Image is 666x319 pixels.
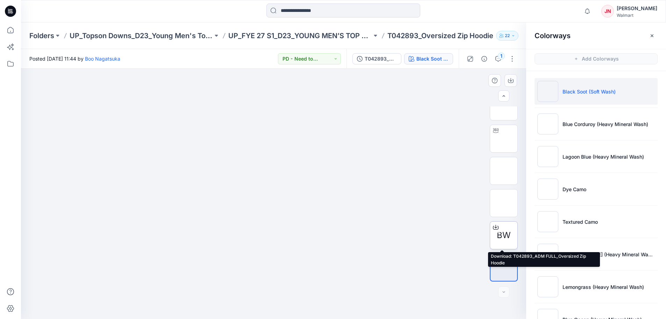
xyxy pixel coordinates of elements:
[563,153,644,160] p: Lagoon Blue (Heavy Mineral Wash)
[493,53,504,64] button: 1
[537,179,558,200] img: Dye Camo
[563,283,644,291] p: Lemongrass (Heavy Mineral Wash)
[617,4,657,13] div: [PERSON_NAME]
[617,13,657,18] div: Walmart
[387,31,493,41] p: T042893_Oversized Zip Hoodie
[416,55,449,63] div: Black Soot (Soft Wash)
[404,53,453,64] button: Black Soot (Soft Wash)
[479,53,490,64] button: Details
[537,244,558,265] img: Brown Savanna (Heavy Mineral Wash)
[70,31,213,41] a: UP_Topson Downs_D23_Young Men's Tops
[498,53,505,60] div: 1
[352,53,401,64] button: T042893_ADM FULL_Oversized Zip Hoodie
[563,218,598,226] p: Textured Camo
[563,88,616,95] p: Black Soot (Soft Wash)
[505,32,510,40] p: 22
[563,120,648,128] p: Blue Corduroy (Heavy Mineral Wash)
[496,31,518,41] button: 22
[537,146,558,167] img: Lagoon Blue (Heavy Mineral Wash)
[29,55,120,62] span: Posted [DATE] 11:44 by
[537,81,558,102] img: Black Soot (Soft Wash)
[537,276,558,297] img: Lemongrass (Heavy Mineral Wash)
[537,113,558,134] img: Blue Corduroy (Heavy Mineral Wash)
[537,211,558,232] img: Textured Camo
[497,229,511,242] span: BW
[535,32,571,40] h2: Colorways
[563,186,586,193] p: Dye Camo
[365,55,397,63] div: T042893_ADM FULL_Oversized Zip Hoodie
[85,56,120,62] a: Boo Nagatsuka
[29,31,54,41] a: Folders
[563,251,655,258] p: [PERSON_NAME] (Heavy Mineral Wash)
[228,31,372,41] a: UP_FYE 27 S1_D23_YOUNG MEN’S TOP TOPSON DOWNS
[601,5,614,18] div: JN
